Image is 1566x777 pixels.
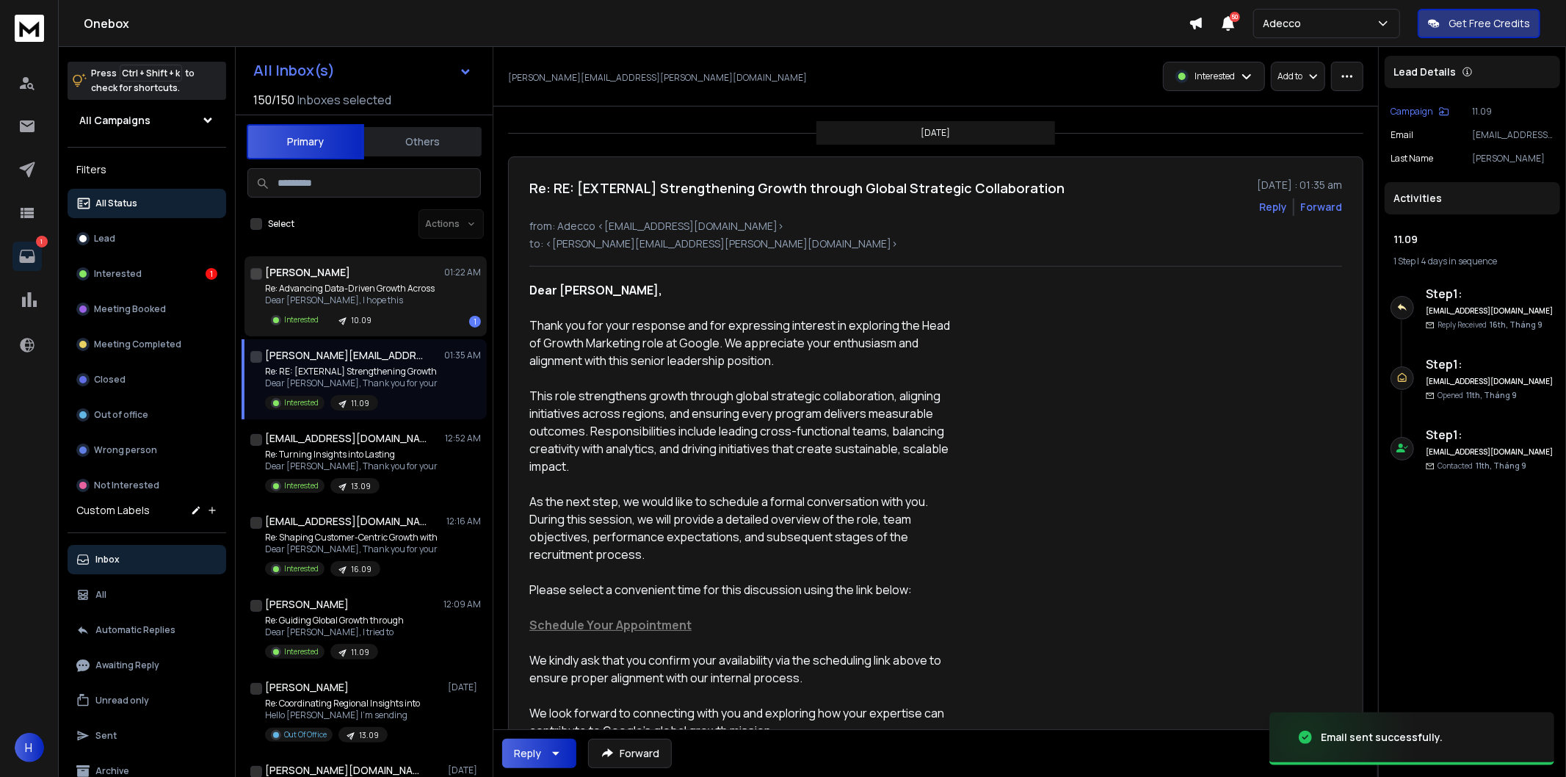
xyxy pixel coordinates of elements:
[1393,256,1551,267] div: |
[94,409,148,421] p: Out of office
[1426,355,1554,373] h6: Step 1 :
[68,545,226,574] button: Inbox
[284,480,319,491] p: Interested
[265,532,438,543] p: Re: Shaping Customer-Centric Growth with
[921,127,951,139] p: [DATE]
[1426,376,1554,387] h6: [EMAIL_ADDRESS][DOMAIN_NAME]
[529,178,1065,198] h1: Re: RE: [EXTERNAL] Strengthening Growth through Global Strategic Collaboration
[1472,129,1554,141] p: [EMAIL_ADDRESS][DOMAIN_NAME]
[297,91,391,109] h3: Inboxes selected
[265,626,404,638] p: Dear [PERSON_NAME], I tried to
[265,460,438,472] p: Dear [PERSON_NAME], Thank you for your
[514,746,541,761] div: Reply
[242,56,484,85] button: All Inbox(s)
[265,615,404,626] p: Re: Guiding Global Growth through
[94,233,115,245] p: Lead
[1438,319,1543,330] p: Reply Received
[94,268,142,280] p: Interested
[1426,306,1554,317] h6: [EMAIL_ADDRESS][DOMAIN_NAME]
[351,647,369,658] p: 11.09
[68,580,226,610] button: All
[79,113,151,128] h1: All Campaigns
[95,695,149,706] p: Unread only
[95,624,175,636] p: Automatic Replies
[94,374,126,386] p: Closed
[1476,460,1526,471] span: 11th, Tháng 9
[1490,319,1543,330] span: 16th, Tháng 9
[68,400,226,430] button: Out of office
[1466,390,1517,400] span: 11th, Tháng 9
[443,599,481,610] p: 12:09 AM
[529,219,1342,234] p: from: Adecco <[EMAIL_ADDRESS][DOMAIN_NAME]>
[265,449,438,460] p: Re: Turning Insights into Lasting
[265,366,438,377] p: Re: RE: [EXTERNAL] Strengthening Growth
[1259,200,1287,214] button: Reply
[284,397,319,408] p: Interested
[206,268,217,280] div: 1
[1230,12,1240,22] span: 50
[588,739,672,768] button: Forward
[95,589,106,601] p: All
[253,63,335,78] h1: All Inbox(s)
[529,493,958,563] div: As the next step, we would like to schedule a formal conversation with you. During this session, ...
[351,315,371,326] p: 10.09
[76,503,150,518] h3: Custom Labels
[265,265,350,280] h1: [PERSON_NAME]
[351,564,371,575] p: 16.09
[265,348,427,363] h1: [PERSON_NAME][EMAIL_ADDRESS][PERSON_NAME][DOMAIN_NAME]
[95,730,117,742] p: Sent
[529,617,692,633] a: Schedule Your Appointment
[36,236,48,247] p: 1
[91,66,195,95] p: Press to check for shortcuts.
[1449,16,1530,31] p: Get Free Credits
[265,698,420,709] p: Re: Coordinating Regional Insights into
[15,733,44,762] button: H
[1438,390,1517,401] p: Opened
[95,198,137,209] p: All Status
[351,481,371,492] p: 13.09
[68,294,226,324] button: Meeting Booked
[1426,426,1554,444] h6: Step 1 :
[1391,153,1433,165] p: Last Name
[120,65,182,82] span: Ctrl + Shift + k
[284,563,319,574] p: Interested
[265,597,349,612] h1: [PERSON_NAME]
[68,106,226,135] button: All Campaigns
[529,282,662,298] strong: Dear [PERSON_NAME],
[1263,16,1307,31] p: Adecco
[529,704,958,740] div: We look forward to connecting with you and exploring how your expertise can contribute to Google’...
[444,350,481,361] p: 01:35 AM
[1257,178,1342,192] p: [DATE] : 01:35 am
[253,91,294,109] span: 150 / 150
[351,398,369,409] p: 11.09
[265,377,438,389] p: Dear [PERSON_NAME], Thank you for your
[68,365,226,394] button: Closed
[94,480,159,491] p: Not Interested
[84,15,1189,32] h1: Onebox
[1426,447,1554,458] h6: [EMAIL_ADDRESS][DOMAIN_NAME]
[1438,460,1526,471] p: Contacted
[284,314,319,325] p: Interested
[444,267,481,278] p: 01:22 AM
[68,330,226,359] button: Meeting Completed
[284,646,319,657] p: Interested
[1277,71,1302,82] p: Add to
[265,709,420,721] p: Hello [PERSON_NAME] I’m sending
[68,615,226,645] button: Automatic Replies
[1472,153,1554,165] p: [PERSON_NAME]
[1391,106,1433,118] p: Campaign
[445,433,481,444] p: 12:52 AM
[1426,285,1554,303] h6: Step 1 :
[1393,255,1415,267] span: 1 Step
[12,242,42,271] a: 1
[1472,106,1554,118] p: 11.09
[529,651,958,687] div: We kindly ask that you confirm your availability via the scheduling link above to ensure proper a...
[1393,232,1551,247] h1: 11.09
[448,765,481,776] p: [DATE]
[68,189,226,218] button: All Status
[529,387,958,475] div: This role strengthens growth through global strategic collaboration, aligning initiatives across ...
[265,514,427,529] h1: [EMAIL_ADDRESS][DOMAIN_NAME]
[1300,200,1342,214] div: Forward
[95,554,120,565] p: Inbox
